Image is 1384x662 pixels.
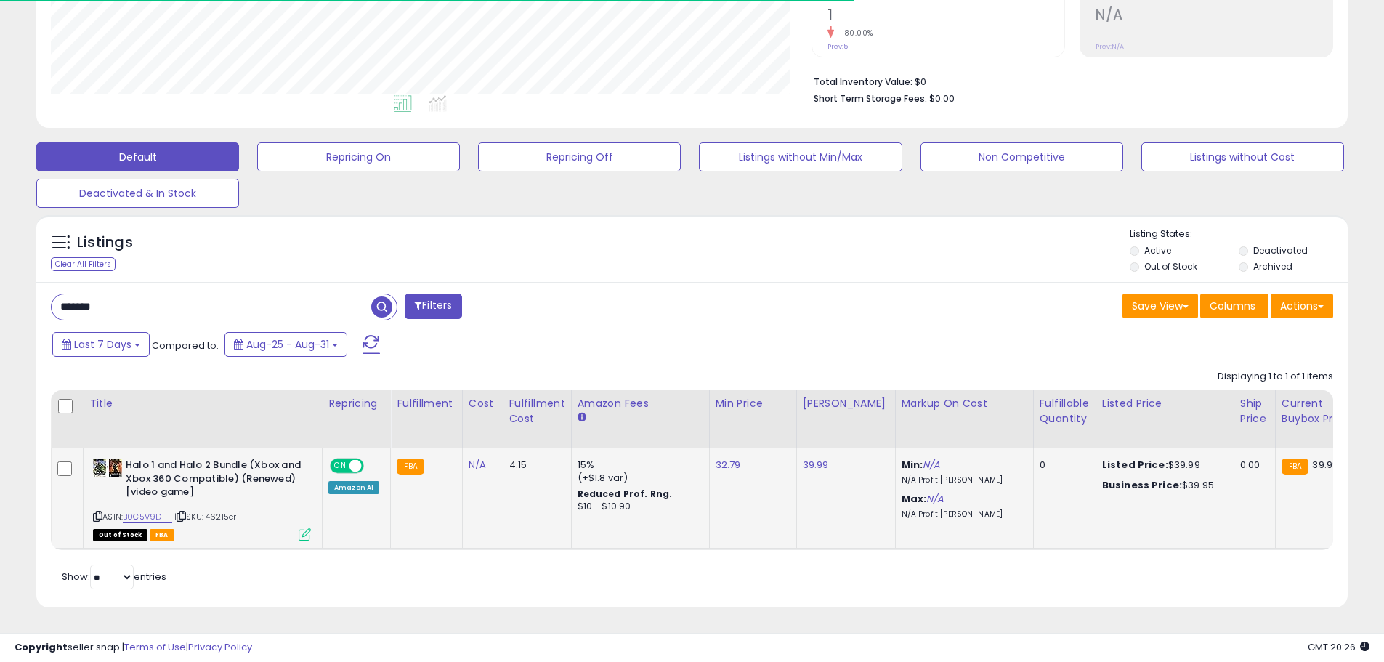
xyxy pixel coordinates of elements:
div: Title [89,396,316,411]
div: Repricing [328,396,384,411]
label: Archived [1253,260,1292,273]
img: 51dKTJpnnXL._SL40_.jpg [93,459,122,477]
div: 0 [1040,459,1085,472]
span: Aug-25 - Aug-31 [246,337,329,352]
h5: Listings [77,233,133,253]
div: $10 - $10.90 [578,501,698,513]
strong: Copyright [15,640,68,654]
th: The percentage added to the cost of goods (COGS) that forms the calculator for Min & Max prices. [895,390,1033,448]
a: Privacy Policy [188,640,252,654]
label: Active [1144,244,1171,257]
div: Current Buybox Price [1282,396,1356,427]
h2: 1 [827,7,1064,26]
div: Fulfillment [397,396,456,411]
p: Listing States: [1130,227,1348,241]
div: 0.00 [1240,459,1264,472]
small: Amazon Fees. [578,411,586,424]
h2: N/A [1096,7,1332,26]
p: N/A Profit [PERSON_NAME] [902,475,1022,485]
b: Max: [902,492,927,506]
button: Deactivated & In Stock [36,179,239,208]
div: 4.15 [509,459,560,472]
div: Listed Price [1102,396,1228,411]
b: Short Term Storage Fees: [814,92,927,105]
span: Compared to: [152,339,219,352]
span: All listings that are currently out of stock and unavailable for purchase on Amazon [93,529,147,541]
button: Non Competitive [920,142,1123,171]
a: N/A [923,458,940,472]
div: $39.95 [1102,479,1223,492]
div: ASIN: [93,459,311,539]
span: FBA [150,529,174,541]
span: Columns [1210,299,1255,313]
div: Cost [469,396,497,411]
span: 39.99 [1312,458,1338,472]
b: Listed Price: [1102,458,1168,472]
a: N/A [926,492,944,506]
button: Listings without Cost [1141,142,1344,171]
small: -80.00% [834,28,873,39]
b: Halo 1 and Halo 2 Bundle (Xbox and Xbox 360 Compatible) (Renewed) [video game] [126,459,302,503]
button: Aug-25 - Aug-31 [224,332,347,357]
div: Markup on Cost [902,396,1027,411]
div: Ship Price [1240,396,1269,427]
b: Business Price: [1102,478,1182,492]
span: | SKU: 46215cr [174,511,236,522]
small: Prev: N/A [1096,42,1124,51]
span: $0.00 [929,92,955,105]
b: Total Inventory Value: [814,76,912,88]
div: Amazon Fees [578,396,703,411]
button: Filters [405,294,461,319]
label: Deactivated [1253,244,1308,257]
div: Min Price [716,396,790,411]
li: $0 [814,72,1322,89]
a: Terms of Use [124,640,186,654]
a: 39.99 [803,458,829,472]
small: Prev: 5 [827,42,848,51]
small: FBA [1282,459,1308,475]
div: 15% [578,459,698,472]
div: seller snap | | [15,641,252,655]
div: Fulfillable Quantity [1040,396,1090,427]
button: Default [36,142,239,171]
div: Displaying 1 to 1 of 1 items [1218,370,1333,384]
div: $39.99 [1102,459,1223,472]
div: (+$1.8 var) [578,472,698,485]
button: Repricing Off [478,142,681,171]
button: Listings without Min/Max [699,142,902,171]
span: ON [331,460,349,472]
p: N/A Profit [PERSON_NAME] [902,509,1022,520]
button: Last 7 Days [52,332,150,357]
div: Clear All Filters [51,257,116,271]
label: Out of Stock [1144,260,1197,273]
button: Columns [1200,294,1268,318]
a: N/A [469,458,486,472]
span: Show: entries [62,570,166,584]
b: Reduced Prof. Rng. [578,488,673,500]
button: Actions [1271,294,1333,318]
div: Fulfillment Cost [509,396,565,427]
b: Min: [902,458,923,472]
div: Amazon AI [328,481,379,494]
a: B0C5V9DT1F [123,511,172,523]
small: FBA [397,459,424,475]
button: Repricing On [257,142,460,171]
div: [PERSON_NAME] [803,396,889,411]
span: OFF [362,460,385,472]
button: Save View [1122,294,1198,318]
span: 2025-09-8 20:26 GMT [1308,640,1369,654]
a: 32.79 [716,458,741,472]
span: Last 7 Days [74,337,131,352]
